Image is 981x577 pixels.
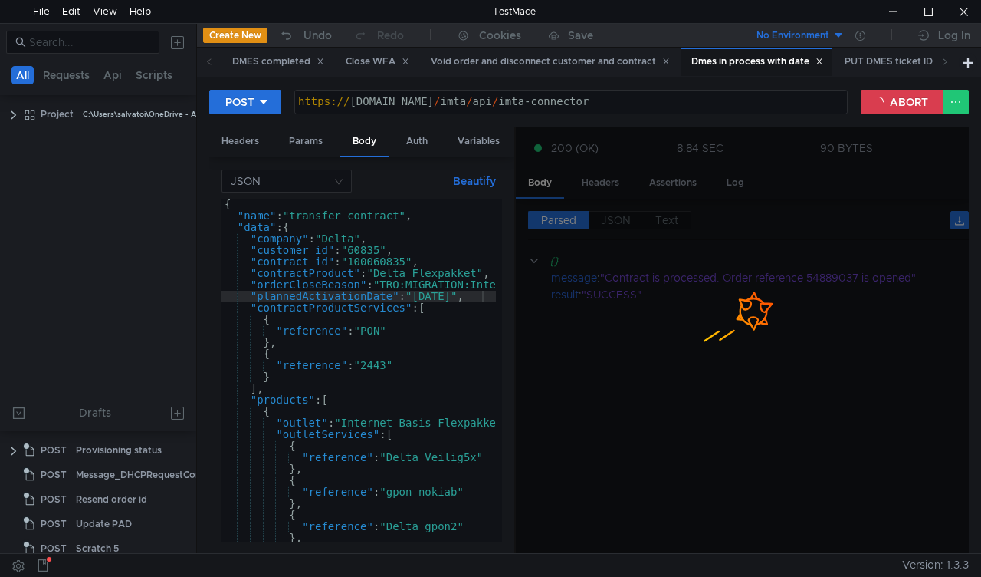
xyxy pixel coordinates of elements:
[209,127,271,156] div: Headers
[41,463,67,486] span: POST
[76,513,132,536] div: Update PAD
[41,513,67,536] span: POST
[756,28,829,43] div: No Environment
[346,54,409,70] div: Close WFA
[267,24,343,47] button: Undo
[38,66,94,84] button: Requests
[445,127,512,156] div: Variables
[99,66,126,84] button: Api
[232,54,324,70] div: DMES completed
[209,90,281,114] button: POST
[431,54,670,70] div: Void order and disconnect customer and contract
[76,488,147,511] div: Resend order id
[902,554,969,576] span: Version: 1.3.3
[41,439,67,462] span: POST
[845,54,947,70] div: PUT DMES ticket ID
[303,26,332,45] div: Undo
[568,30,593,41] div: Save
[76,439,162,462] div: Provisioning status
[41,103,74,126] div: Project
[79,404,111,422] div: Drafts
[41,537,67,560] span: POST
[41,488,67,511] span: POST
[76,463,233,486] div: Message_DHCPRequestCompleted
[377,26,404,45] div: Redo
[131,66,177,84] button: Scripts
[11,66,34,84] button: All
[225,94,254,110] div: POST
[29,34,150,51] input: Search...
[83,103,393,126] div: C:\Users\salvatoi\OneDrive - AMDOCS\Backup Folders\Documents\testmace\Project
[76,537,119,560] div: Scratch 5
[447,172,502,190] button: Beautify
[340,127,389,157] div: Body
[394,127,440,156] div: Auth
[861,90,943,114] button: ABORT
[691,54,823,70] div: Dmes in process with date
[738,23,845,48] button: No Environment
[343,24,415,47] button: Redo
[277,127,335,156] div: Params
[203,28,267,43] button: Create New
[479,26,521,45] div: Cookies
[938,26,970,45] div: Log In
